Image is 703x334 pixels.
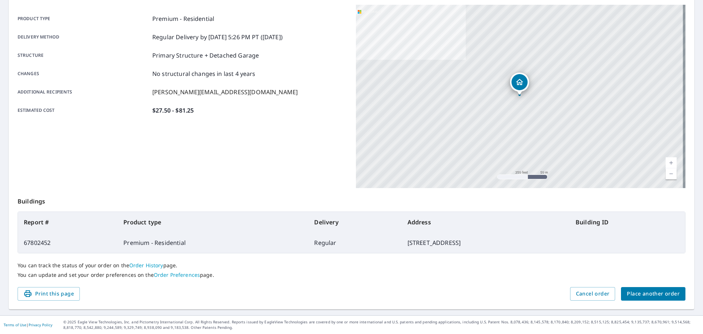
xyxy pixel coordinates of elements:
th: Delivery [308,212,401,232]
p: © 2025 Eagle View Technologies, Inc. and Pictometry International Corp. All Rights Reserved. Repo... [63,319,699,330]
p: Estimated cost [18,106,149,115]
a: Current Level 17, Zoom Out [666,168,677,179]
p: Changes [18,69,149,78]
p: Primary Structure + Detached Garage [152,51,259,60]
span: Place another order [627,289,680,298]
td: Premium - Residential [118,232,308,253]
a: Terms of Use [4,322,26,327]
button: Print this page [18,287,80,301]
td: 67802452 [18,232,118,253]
p: Buildings [18,188,685,212]
span: Print this page [23,289,74,298]
p: [PERSON_NAME][EMAIL_ADDRESS][DOMAIN_NAME] [152,88,298,96]
p: Product type [18,14,149,23]
td: Regular [308,232,401,253]
p: You can track the status of your order on the page. [18,262,685,269]
th: Product type [118,212,308,232]
p: | [4,323,52,327]
a: Order Preferences [154,271,200,278]
p: Structure [18,51,149,60]
p: No structural changes in last 4 years [152,69,256,78]
a: Privacy Policy [29,322,52,327]
p: Premium - Residential [152,14,214,23]
p: You can update and set your order preferences on the page. [18,272,685,278]
p: $27.50 - $81.25 [152,106,194,115]
span: Cancel order [576,289,610,298]
td: [STREET_ADDRESS] [402,232,570,253]
p: Regular Delivery by [DATE] 5:26 PM PT ([DATE]) [152,33,283,41]
div: Dropped pin, building 1, Residential property, 316 N Market St Sparta, IL 62286 [510,73,529,95]
p: Delivery method [18,33,149,41]
button: Cancel order [570,287,615,301]
p: Additional recipients [18,88,149,96]
a: Current Level 17, Zoom In [666,157,677,168]
th: Building ID [570,212,685,232]
button: Place another order [621,287,685,301]
th: Address [402,212,570,232]
a: Order History [129,262,163,269]
th: Report # [18,212,118,232]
